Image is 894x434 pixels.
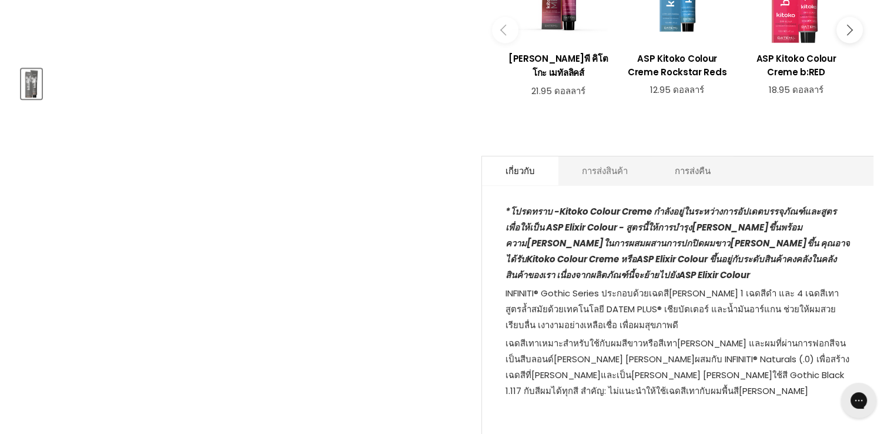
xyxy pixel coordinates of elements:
[527,253,637,265] font: Kitoko Colour Creme หรือ
[582,165,628,177] font: การส่งสินค้า
[21,69,42,99] button: เอเอสพี คิโตโกะ คัลเลอร์ ครีม
[505,205,850,265] font: Kitoko Colour Creme กำลังอยู่ในระหว่างการอัปเดตบรรจุภัณฑ์และสูตรเพื่อให้เป็น ASP Elixir Colour - ...
[679,269,750,281] font: ASP Elixir Colour
[624,43,731,85] a: ดูผลิตภัณฑ์:ASP Kitoko Colour Creme Rockstar Reds
[482,156,558,185] a: เกี่ยวกับ
[531,85,585,97] font: 21.95 ดอลลาร์
[505,205,560,218] font: *โปรดทราบ -
[675,165,711,177] font: การส่งคืน
[508,52,608,79] font: [PERSON_NAME]พี คิโตโกะ เมทัลลิคส์
[769,84,823,96] font: 18.95 ดอลลาร์
[651,156,734,185] a: การส่งคืน
[505,165,535,177] font: เกี่ยวกับ
[835,379,882,422] iframe: โปรแกรมแชทสด Gorgias
[558,156,651,185] a: การส่งสินค้า
[628,52,726,78] font: ASP Kitoko Colour Creme Rockstar Reds
[505,253,836,281] font: ASP Elixir Colour ขึ้นอยู่กับระดับสินค้าคงคลังในคลังสินค้าของเรา เนื่องจากผลิตภัณฑ์นี้จะย้ายไปยัง
[742,43,849,85] a: ดูผลิตภัณฑ์:ASP Kitoko Colour Creme b:RED
[19,65,462,99] div: ภาพย่อของผลิตภัณฑ์
[505,287,839,331] font: INFINITI® Gothic Series ประกอบด้วยเฉดสี[PERSON_NAME] 1 เฉดสีดำ และ 4 เฉดสีเทา สูตรล้ำสมัยด้วยเทคโ...
[22,70,41,98] img: เอเอสพี คิโตโกะ คัลเลอร์ ครีม
[756,52,836,78] font: ASP Kitoko Colour Creme b:RED
[505,43,612,86] a: ดูผลิตภัณฑ์:ASP Kitoko Metallics
[650,84,704,96] font: 12.95 ดอลลาร์
[505,337,849,397] font: เฉดสีเทาเหมาะสำหรับใช้กับผมสีขาวหรือสีเทา[PERSON_NAME] และผมที่ผ่านการฟอกสีจนเป็นสีบลอนด์[PERSON_...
